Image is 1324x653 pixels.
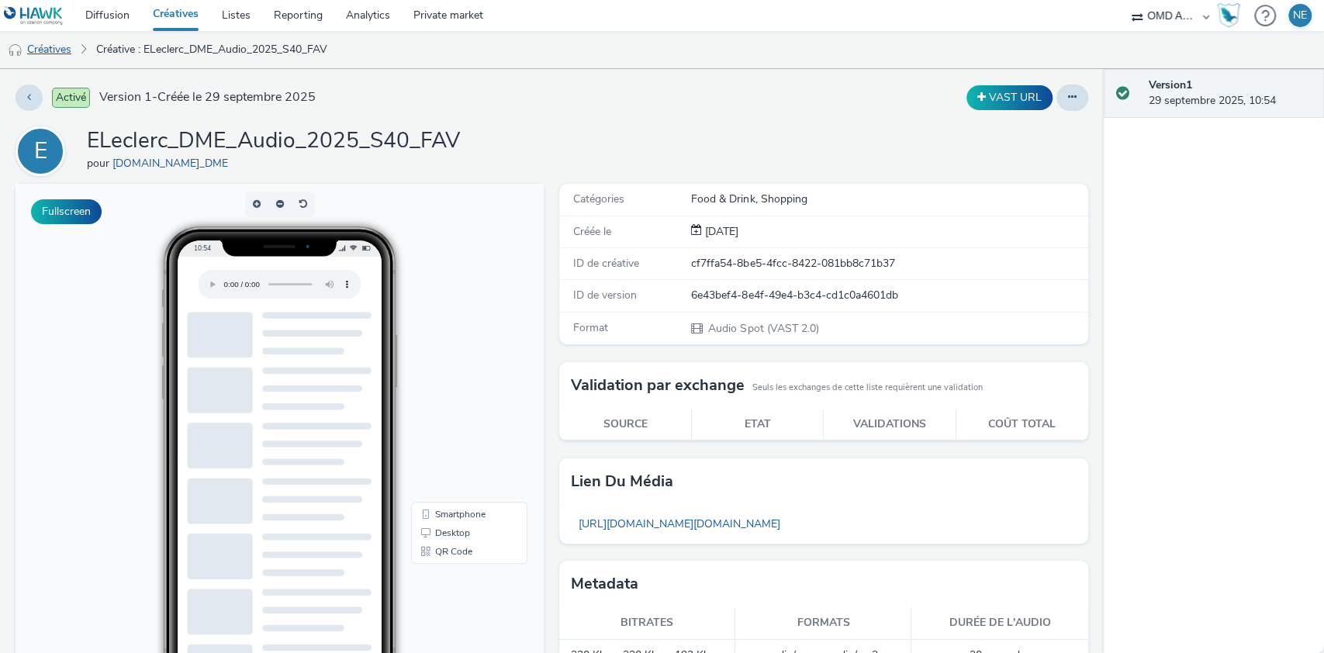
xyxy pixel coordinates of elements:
[112,156,234,171] a: [DOMAIN_NAME]_DME
[8,43,23,58] img: audio
[824,409,956,441] th: Validations
[399,340,509,358] li: Desktop
[573,224,611,239] span: Créée le
[911,607,1087,639] th: Durée de l'audio
[1293,4,1307,27] div: NE
[99,88,316,106] span: Version 1 - Créée le 29 septembre 2025
[399,321,509,340] li: Smartphone
[573,192,624,206] span: Catégories
[691,192,1086,207] div: Food & Drink, Shopping
[420,344,455,354] span: Desktop
[966,85,1053,110] button: VAST URL
[573,256,639,271] span: ID de créative
[1217,3,1246,28] a: Hawk Academy
[702,224,738,240] div: Création 29 septembre 2025, 10:54
[702,224,738,239] span: [DATE]
[87,156,112,171] span: pour
[752,382,983,394] small: Seuls les exchanges de cette liste requièrent une validation
[399,358,509,377] li: QR Code
[4,6,64,26] img: undefined Logo
[178,60,195,68] span: 10:54
[691,256,1086,271] div: cf7ffa54-8be5-4fcc-8422-081bb8c71b37
[420,363,457,372] span: QR Code
[735,607,911,639] th: Formats
[52,88,90,108] span: Activé
[692,409,824,441] th: Etat
[420,326,470,335] span: Smartphone
[573,288,637,302] span: ID de version
[707,321,818,336] span: Audio Spot (VAST 2.0)
[34,130,47,173] div: E
[573,320,608,335] span: Format
[88,31,335,68] a: Créative : ELeclerc_DME_Audio_2025_S40_FAV
[571,509,788,539] a: [URL][DOMAIN_NAME][DOMAIN_NAME]
[956,409,1087,441] th: Coût total
[31,199,102,224] button: Fullscreen
[571,572,638,596] h3: Metadata
[87,126,460,156] h1: ELeclerc_DME_Audio_2025_S40_FAV
[963,85,1056,110] div: Dupliquer la créative en un VAST URL
[691,288,1086,303] div: 6e43bef4-8e4f-49e4-b3c4-cd1c0a4601db
[1217,3,1240,28] img: Hawk Academy
[1149,78,1192,92] strong: Version 1
[559,409,691,441] th: Source
[571,470,673,493] h3: Lien du média
[16,143,71,158] a: E
[571,374,745,397] h3: Validation par exchange
[1149,78,1312,109] div: 29 septembre 2025, 10:54
[559,607,735,639] th: Bitrates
